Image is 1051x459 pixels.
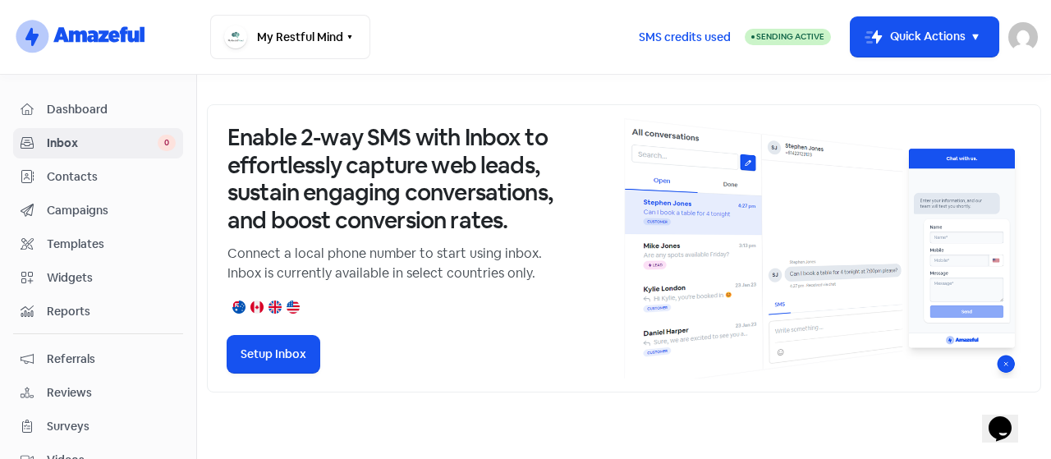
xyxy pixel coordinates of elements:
a: Contacts [13,162,183,192]
span: Contacts [47,168,176,186]
span: SMS credits used [639,29,731,46]
a: Widgets [13,263,183,293]
button: My Restful Mind [210,15,370,59]
span: Reviews [47,384,176,402]
span: Surveys [47,418,176,435]
img: united-kingdom.png [268,301,282,314]
a: Inbox 0 [13,128,183,158]
p: Connect a local phone number to start using inbox. Inbox is currently available in select countri... [227,244,556,283]
span: Templates [47,236,176,253]
img: canada.png [250,301,264,314]
span: Campaigns [47,202,176,219]
iframe: chat widget [982,393,1035,443]
img: australia.png [232,301,246,314]
button: Quick Actions [851,17,998,57]
img: united-states.png [287,301,300,314]
span: Dashboard [47,101,176,118]
span: Sending Active [756,31,824,42]
span: Widgets [47,269,176,287]
a: Referrals [13,344,183,374]
h3: Enable 2-way SMS with Inbox to effortlessly capture web leads, sustain engaging conversations, an... [227,124,556,234]
span: Inbox [47,135,158,152]
a: Sending Active [745,27,831,47]
button: Setup Inbox [227,336,319,373]
span: Referrals [47,351,176,368]
span: 0 [158,135,176,151]
img: User [1008,22,1038,52]
img: inbox-default-image-2.png [624,118,1021,379]
a: SMS credits used [625,27,745,44]
a: Reports [13,296,183,327]
a: Reviews [13,378,183,408]
a: Campaigns [13,195,183,226]
span: Reports [47,303,176,320]
a: Templates [13,229,183,259]
a: Surveys [13,411,183,442]
a: Dashboard [13,94,183,125]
